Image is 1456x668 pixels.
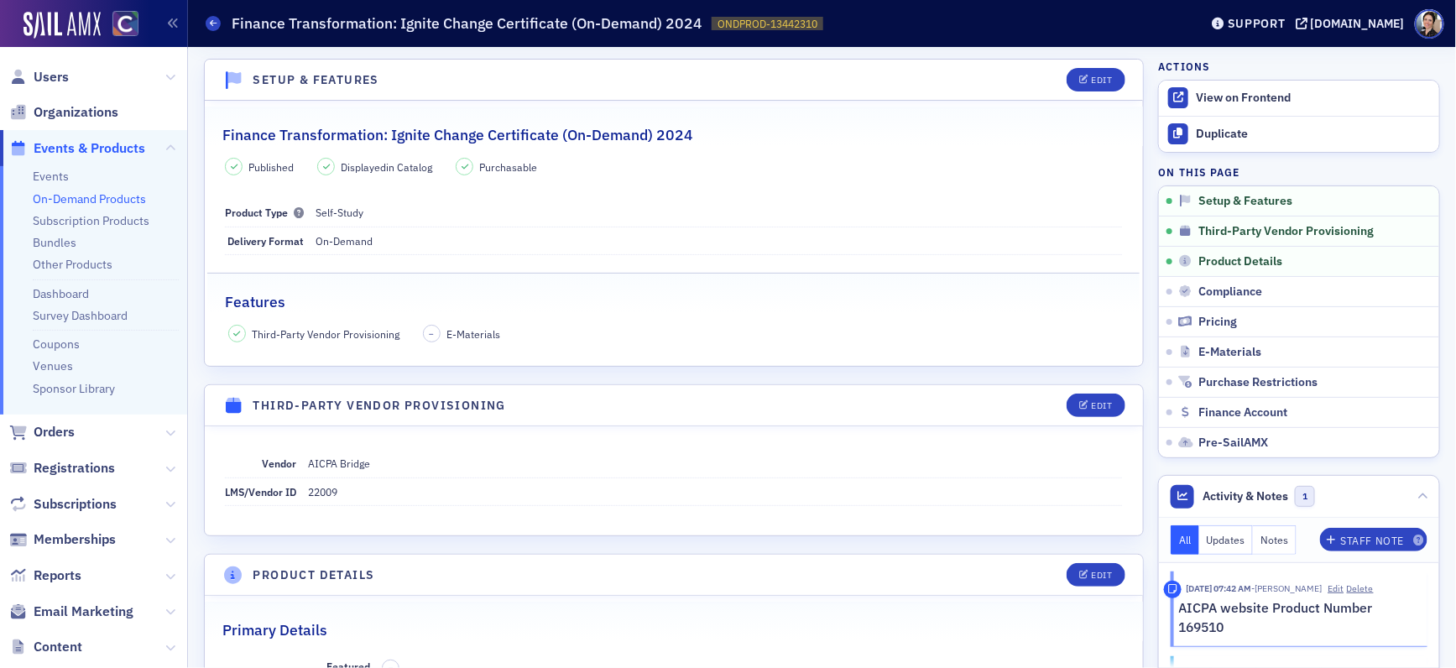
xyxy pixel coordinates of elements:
a: Sponsor Library [33,381,115,396]
div: Duplicate [1196,127,1431,142]
span: 1 [1295,486,1316,507]
h2: Finance Transformation: Ignite Change Certificate (On-Demand) 2024 [222,124,693,146]
h1: Finance Transformation: Ignite Change Certificate (On-Demand) 2024 [232,13,703,34]
a: Reports [9,566,81,585]
span: Purchasable [479,159,537,175]
a: Coupons [33,337,80,352]
span: E-Materials [446,326,500,342]
a: Events & Products [9,139,145,158]
button: Edit [1067,563,1125,587]
span: Setup & Features [1199,194,1293,209]
h4: On this page [1158,164,1440,180]
button: Updates [1199,525,1254,555]
a: Users [9,68,69,86]
div: Staff Note [1341,536,1405,545]
span: Reports [34,566,81,585]
a: Dashboard [33,286,89,301]
button: Edit [1067,394,1125,417]
a: Venues [33,358,73,373]
span: On-Demand [316,234,373,248]
span: Delivery Format [227,234,304,248]
span: Subscriptions [34,495,117,514]
h2: Primary Details [222,619,327,641]
div: View on Frontend [1196,91,1431,106]
span: Memberships [34,530,116,549]
span: E-Materials [1199,345,1262,360]
h4: Third-Party Vendor Provisioning [253,397,506,415]
h2: Features [225,291,285,313]
span: Content [34,638,82,656]
span: Vendor [262,457,296,470]
a: View Homepage [101,11,138,39]
button: Staff Note [1320,528,1428,551]
img: SailAMX [112,11,138,37]
p: AICPA website Product Number 169510 [1179,598,1417,638]
span: Pre-SailAMX [1199,436,1269,451]
span: Purchase Restrictions [1199,375,1318,390]
a: Email Marketing [9,603,133,621]
span: – [429,328,434,340]
span: Compliance [1199,284,1263,300]
h4: Product Details [253,566,375,584]
span: Profile [1415,9,1444,39]
div: Edit [1092,76,1113,85]
a: Content [9,638,82,656]
img: SailAMX [23,12,101,39]
span: Registrations [34,459,115,478]
a: Subscriptions [9,495,117,514]
span: LMS/Vendor ID [225,485,296,498]
span: Sheila Duggan [1252,582,1323,594]
a: On-Demand Products [33,191,146,206]
button: Edit [1067,68,1125,91]
div: Edit [1092,401,1113,410]
a: Organizations [9,103,118,122]
span: Activity & Notes [1203,488,1289,505]
a: Events [33,169,69,184]
span: Published [248,159,294,175]
a: Bundles [33,235,76,250]
span: Self-Study [316,206,363,219]
a: Orders [9,423,75,441]
div: [DOMAIN_NAME] [1311,16,1405,31]
div: Edit [1092,571,1113,580]
button: Duplicate [1159,117,1439,152]
span: Orders [34,423,75,441]
span: Events & Products [34,139,145,158]
span: Product Type [225,206,304,219]
button: All [1171,525,1199,555]
span: Third-Party Vendor Provisioning [1199,224,1375,239]
span: Product Details [1199,254,1283,269]
h4: Setup & Features [253,71,379,89]
a: Subscription Products [33,213,149,228]
span: Email Marketing [34,603,133,621]
span: Pricing [1199,315,1238,330]
dd: 22009 [308,478,1122,505]
h4: Actions [1158,59,1210,74]
button: [DOMAIN_NAME] [1296,18,1411,29]
span: AICPA Bridge [308,457,370,470]
button: Delete [1347,582,1374,596]
a: Memberships [9,530,116,549]
div: Staff Note [1164,581,1182,598]
span: ONDPROD-13442310 [718,17,817,31]
span: Organizations [34,103,118,122]
span: Third-Party Vendor Provisioning [252,326,399,342]
span: Users [34,68,69,86]
a: Survey Dashboard [33,308,128,323]
time: 8/19/2025 07:42 AM [1187,582,1252,594]
a: View on Frontend [1159,81,1439,116]
div: Support [1228,16,1286,31]
a: Other Products [33,257,112,272]
a: Registrations [9,459,115,478]
span: Displayed in Catalog [341,159,432,175]
span: Finance Account [1199,405,1288,420]
button: Edit [1328,582,1344,596]
button: Notes [1253,525,1297,555]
